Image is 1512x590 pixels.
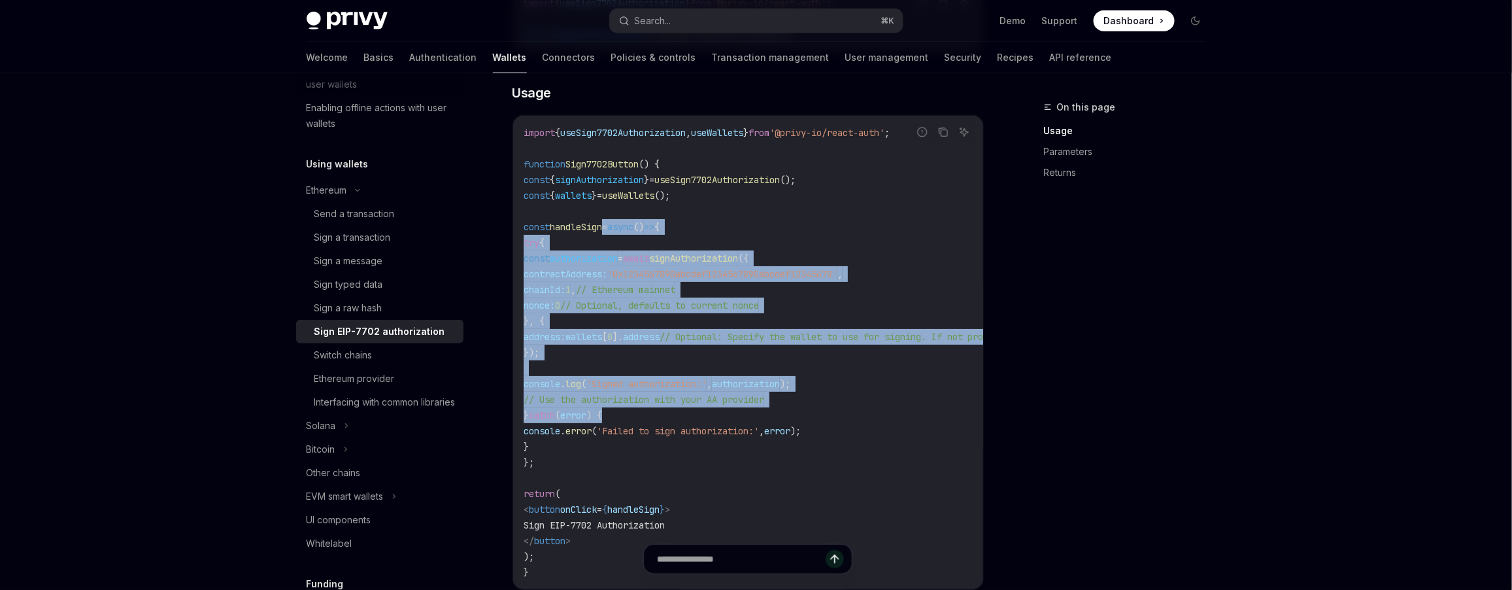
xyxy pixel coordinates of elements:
[524,519,665,531] span: Sign EIP-7702 Authorization
[576,284,675,296] span: // Ethereum mainnet
[597,504,602,515] span: =
[550,174,555,186] span: {
[307,489,384,504] div: EVM smart wallets
[1042,14,1078,27] a: Support
[881,16,895,26] span: ⌘ K
[307,42,348,73] a: Welcome
[914,124,931,141] button: Report incorrect code
[743,127,748,139] span: }
[1057,99,1116,115] span: On this page
[314,347,373,363] div: Switch chains
[524,378,560,390] span: console
[307,536,352,551] div: Whitelabel
[649,174,654,186] span: =
[581,378,586,390] span: (
[691,127,743,139] span: useWallets
[707,378,712,390] span: ,
[307,100,456,131] div: Enabling offline actions with user wallets
[764,425,790,437] span: error
[555,409,560,421] span: (
[307,12,388,30] img: dark logo
[296,367,463,390] a: Ethereum provider
[296,320,463,343] a: Sign EIP-7702 authorization
[524,237,539,249] span: try
[945,42,982,73] a: Security
[565,284,571,296] span: 1
[314,253,383,269] div: Sign a message
[555,300,560,311] span: 0
[649,252,738,264] span: signAuthorization
[560,409,586,421] span: error
[607,268,837,280] span: '0x1234567890abcdef1234567890abcdef12345678'
[607,221,633,233] span: async
[633,221,644,233] span: ()
[597,190,602,201] span: =
[524,331,565,343] span: address:
[524,221,550,233] span: const
[307,512,371,528] div: UI components
[884,127,890,139] span: ;
[639,158,660,170] span: () {
[780,174,796,186] span: ();
[314,324,445,339] div: Sign EIP-7702 authorization
[524,315,545,327] span: }, {
[1104,14,1154,27] span: Dashboard
[529,409,555,421] span: catch
[296,461,463,485] a: Other chains
[790,425,801,437] span: );
[759,425,764,437] span: ,
[524,394,764,406] span: // Use the authorization with your AA provider
[644,174,649,186] span: }
[602,504,607,515] span: {
[296,226,463,249] a: Sign a transaction
[296,96,463,135] a: Enabling offline actions with user wallets
[780,378,790,390] span: );
[560,504,597,515] span: onClick
[524,127,555,139] span: import
[524,409,529,421] span: }
[623,331,660,343] span: address
[524,268,607,280] span: contractAddress:
[550,252,618,264] span: authorization
[586,409,602,421] span: ) {
[1000,14,1026,27] a: Demo
[565,331,602,343] span: wallets
[607,504,660,515] span: handleSign
[769,127,884,139] span: '@privy-io/react-auth'
[539,237,545,249] span: {
[560,300,759,311] span: // Optional, defaults to current nonce
[550,190,555,201] span: {
[607,331,613,343] span: 0
[314,394,456,410] div: Interfacing with common libraries
[524,535,534,547] span: </
[296,273,463,296] a: Sign typed data
[956,124,973,141] button: Ask AI
[524,504,529,515] span: <
[592,190,597,201] span: }
[654,174,780,186] span: useSign7702Authorization
[410,42,477,73] a: Authentication
[586,378,707,390] span: 'Signed authorization:'
[512,84,552,102] span: Usage
[493,42,527,73] a: Wallets
[845,42,929,73] a: User management
[307,465,361,481] div: Other chains
[307,182,347,198] div: Ethereum
[1044,162,1217,183] a: Returns
[296,532,463,555] a: Whitelabel
[296,202,463,226] a: Send a transaction
[738,252,748,264] span: ({
[296,508,463,532] a: UI components
[524,441,529,453] span: }
[654,221,660,233] span: {
[524,300,555,311] span: nonce:
[314,300,382,316] div: Sign a raw hash
[654,190,670,201] span: ();
[534,535,565,547] span: button
[555,174,644,186] span: signAuthorization
[1044,141,1217,162] a: Parameters
[602,221,607,233] span: =
[826,550,844,568] button: Send message
[592,425,597,437] span: (
[712,378,780,390] span: authorization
